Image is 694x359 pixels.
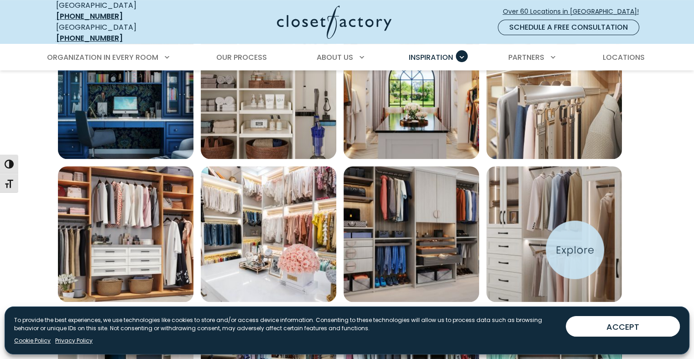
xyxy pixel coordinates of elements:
[201,23,336,159] a: Open inspiration gallery to preview enlarged image
[201,23,336,159] img: Organized linen and utility closet featuring rolled towels, labeled baskets, and mounted cleaning...
[14,337,51,345] a: Cookie Policy
[486,23,622,159] img: Belt rack accessory
[486,166,622,302] a: Open inspiration gallery to preview enlarged image
[47,52,158,63] span: Organization in Every Room
[602,52,644,63] span: Locations
[55,337,93,345] a: Privacy Policy
[502,4,647,20] a: Over 60 Locations in [GEOGRAPHIC_DATA]!
[317,52,353,63] span: About Us
[14,316,558,333] p: To provide the best experiences, we use technologies like cookies to store and/or access device i...
[344,23,479,159] a: Open inspiration gallery to preview enlarged image
[58,166,193,302] img: Reach-in closet with Two-tone system with Rustic Cherry structure and White Shaker drawer fronts....
[344,166,479,302] a: Open inspiration gallery to preview enlarged image
[498,20,639,35] a: Schedule a Free Consultation
[201,166,336,302] img: Custom white melamine system with triple-hang wardrobe rods, gold-tone hanging hardware, and inte...
[409,52,453,63] span: Inspiration
[216,52,267,63] span: Our Process
[58,23,193,159] img: Custom home office with blue built-ins, glass-front cabinets, adjustable shelving, custom drawer ...
[508,52,544,63] span: Partners
[58,166,193,302] a: Open inspiration gallery to preview enlarged image
[503,7,646,16] span: Over 60 Locations in [GEOGRAPHIC_DATA]!
[344,166,479,302] img: Custom reach-in closet with pant hangers, custom cabinets and drawers
[486,23,622,159] a: Open inspiration gallery to preview enlarged image
[56,22,188,44] div: [GEOGRAPHIC_DATA]
[58,23,193,159] a: Open inspiration gallery to preview enlarged image
[566,316,680,337] button: ACCEPT
[277,5,391,39] img: Closet Factory Logo
[486,166,622,302] img: Reach-in closet with elegant white wood cabinetry, LED lighting, and pull-out shoe storage and do...
[201,166,336,302] a: Open inspiration gallery to preview enlarged image
[344,23,479,159] img: Spacious custom walk-in closet with abundant wardrobe space, center island storage
[56,11,123,21] a: [PHONE_NUMBER]
[56,33,123,43] a: [PHONE_NUMBER]
[41,45,654,70] nav: Primary Menu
